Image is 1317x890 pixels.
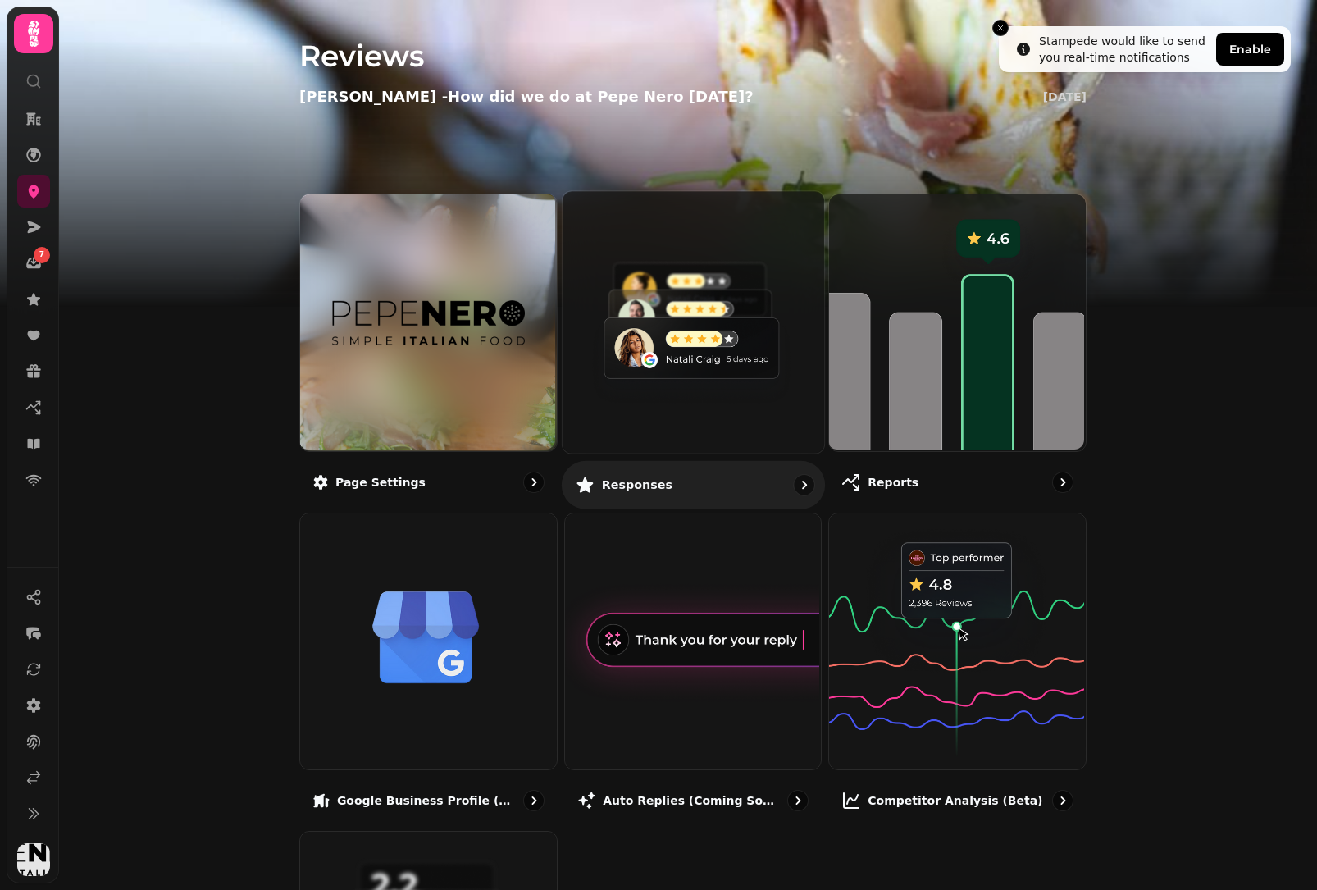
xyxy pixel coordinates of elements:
[17,843,50,876] img: User avatar
[827,512,1084,769] img: Competitor analysis (Beta)
[1216,33,1284,66] button: Enable
[562,190,825,509] a: ResponsesResponses
[299,194,558,506] a: Page settingsHow did we do at Pepe Nero today?Page settings
[564,513,823,825] a: Auto replies (Coming soon)Auto replies (Coming soon)
[828,513,1087,825] a: Competitor analysis (Beta)Competitor analysis (Beta)
[560,189,822,451] img: Responses
[299,85,754,108] p: [PERSON_NAME] - How did we do at Pepe Nero [DATE]?
[1055,474,1071,491] svg: go to
[992,20,1009,36] button: Close toast
[790,792,806,809] svg: go to
[827,193,1084,450] img: Reports
[603,792,781,809] p: Auto replies (Coming soon)
[1055,792,1071,809] svg: go to
[868,474,918,491] p: Reports
[1039,33,1210,66] div: Stampede would like to send you real-time notifications
[601,477,672,493] p: Responses
[337,792,517,809] p: Google Business Profile (Beta)
[795,477,812,493] svg: go to
[1043,89,1087,105] p: [DATE]
[17,247,50,280] a: 7
[526,792,542,809] svg: go to
[868,792,1042,809] p: Competitor analysis (Beta)
[298,512,555,769] img: Google Business Profile (Beta)
[332,270,524,375] img: How did we do at Pepe Nero today?
[828,194,1087,506] a: ReportsReports
[335,474,426,491] p: Page settings
[39,249,44,261] span: 7
[299,513,558,825] a: Google Business Profile (Beta)Google Business Profile (Beta)
[563,512,820,769] img: Auto replies (Coming soon)
[14,843,53,876] button: User avatar
[526,474,542,491] svg: go to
